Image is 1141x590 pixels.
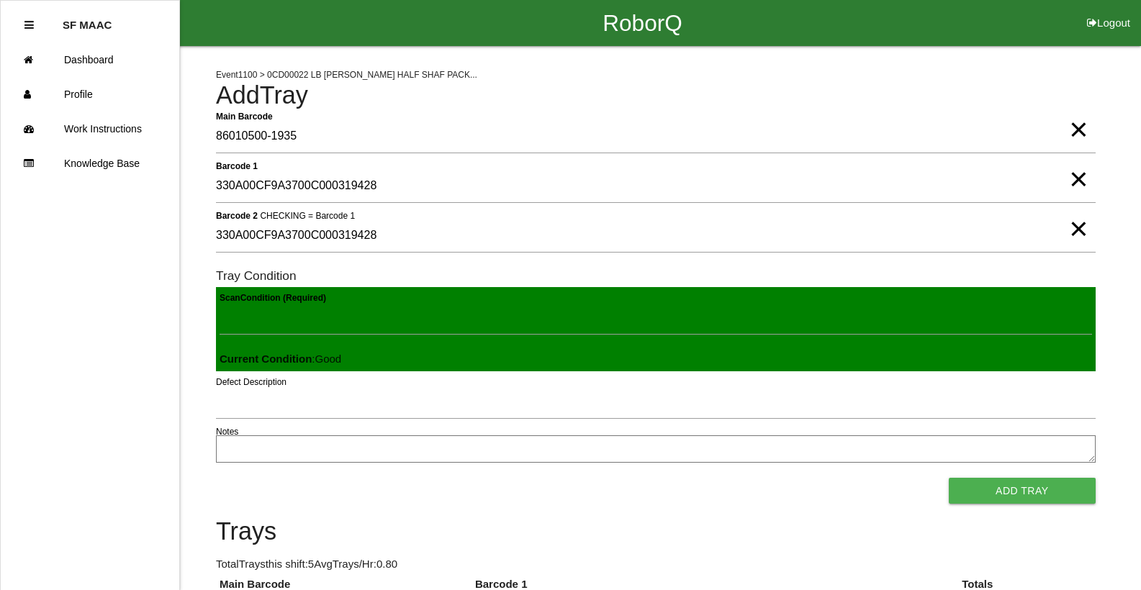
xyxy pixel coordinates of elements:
h4: Trays [216,518,1096,545]
b: Main Barcode [216,111,273,121]
button: Add Tray [949,478,1096,504]
input: Required [216,120,1096,153]
b: Scan Condition (Required) [220,293,326,303]
span: Clear Input [1069,200,1088,229]
span: Event 1100 > 0CD00022 LB [PERSON_NAME] HALF SHAF PACK... [216,70,477,80]
h4: Add Tray [216,82,1096,109]
span: CHECKING = Barcode 1 [260,210,355,220]
a: Dashboard [1,42,179,77]
span: : Good [220,353,341,365]
div: Close [24,8,34,42]
label: Notes [216,425,238,438]
span: Clear Input [1069,150,1088,179]
a: Work Instructions [1,112,179,146]
a: Knowledge Base [1,146,179,181]
b: Current Condition [220,353,312,365]
h6: Tray Condition [216,269,1096,283]
span: Clear Input [1069,101,1088,130]
a: Profile [1,77,179,112]
b: Barcode 2 [216,210,258,220]
p: Total Trays this shift: 5 Avg Trays /Hr: 0.80 [216,556,1096,573]
p: SF MAAC [63,8,112,31]
b: Barcode 1 [216,160,258,171]
label: Defect Description [216,376,287,389]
